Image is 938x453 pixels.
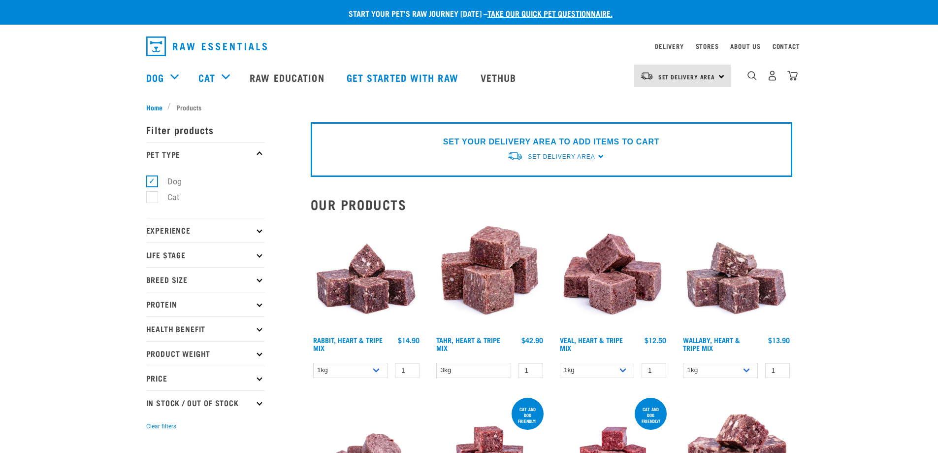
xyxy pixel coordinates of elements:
[680,220,792,332] img: 1174 Wallaby Heart Tripe Mix 01
[683,338,740,349] a: Wallaby, Heart & Tripe Mix
[146,316,264,341] p: Health Benefit
[146,102,168,112] a: Home
[768,336,790,344] div: $13.90
[146,292,264,316] p: Protein
[146,142,264,167] p: Pet Type
[146,70,164,85] a: Dog
[152,191,183,204] label: Cat
[787,70,798,81] img: home-icon@2x.png
[240,58,336,97] a: Raw Education
[747,71,757,80] img: home-icon-1@2x.png
[521,336,543,344] div: $42.90
[560,338,623,349] a: Veal, Heart & Tripe Mix
[146,218,264,243] p: Experience
[146,267,264,292] p: Breed Size
[696,44,719,48] a: Stores
[765,363,790,378] input: 1
[658,75,715,78] span: Set Delivery Area
[146,341,264,366] p: Product Weight
[198,70,215,85] a: Cat
[146,366,264,390] p: Price
[337,58,471,97] a: Get started with Raw
[655,44,683,48] a: Delivery
[146,243,264,267] p: Life Stage
[487,11,613,15] a: take our quick pet questionnaire.
[436,338,500,349] a: Tahr, Heart & Tripe Mix
[311,220,422,332] img: 1175 Rabbit Heart Tripe Mix 01
[512,402,544,428] div: cat and dog friendly!
[146,102,162,112] span: Home
[434,220,546,332] img: Tahr Heart Tripe Mix 01
[146,390,264,415] p: In Stock / Out Of Stock
[146,117,264,142] p: Filter products
[635,402,667,428] div: Cat and dog friendly!
[773,44,800,48] a: Contact
[146,422,176,431] button: Clear filters
[767,70,777,81] img: user.png
[640,71,653,80] img: van-moving.png
[557,220,669,332] img: Cubes
[152,175,186,188] label: Dog
[138,33,800,60] nav: dropdown navigation
[311,197,792,212] h2: Our Products
[395,363,420,378] input: 1
[443,136,659,148] p: SET YOUR DELIVERY AREA TO ADD ITEMS TO CART
[730,44,760,48] a: About Us
[146,102,792,112] nav: breadcrumbs
[146,36,267,56] img: Raw Essentials Logo
[398,336,420,344] div: $14.90
[645,336,666,344] div: $12.50
[528,153,595,160] span: Set Delivery Area
[313,338,383,349] a: Rabbit, Heart & Tripe Mix
[507,151,523,161] img: van-moving.png
[471,58,529,97] a: Vethub
[518,363,543,378] input: 1
[642,363,666,378] input: 1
